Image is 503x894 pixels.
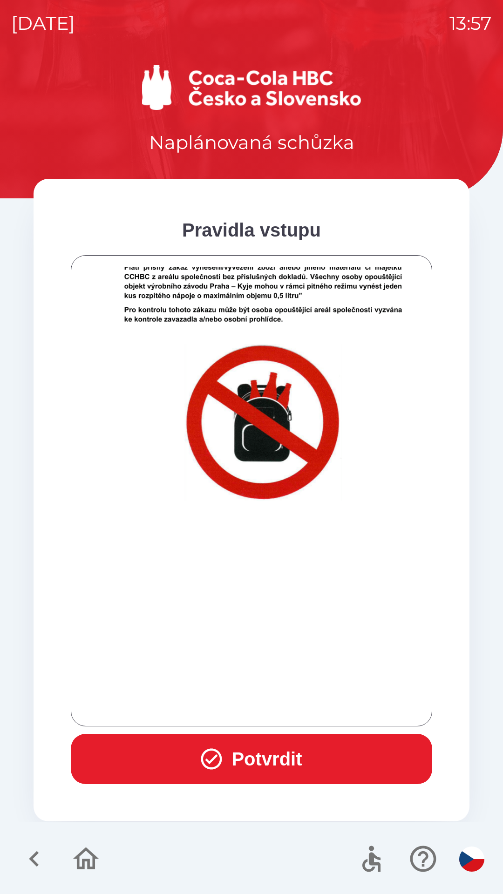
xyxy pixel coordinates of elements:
[71,734,432,784] button: Potvrdit
[449,9,492,37] p: 13:57
[149,129,354,156] p: Naplánovaná schůzka
[82,221,444,689] img: 8ACAgQIECBAgAABAhkBgZC5whACBAgQIECAAAECf4EBZgLcOhrudfsAAAAASUVORK5CYII=
[34,65,469,110] img: Logo
[459,847,484,872] img: cs flag
[11,9,75,37] p: [DATE]
[71,216,432,244] div: Pravidla vstupu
